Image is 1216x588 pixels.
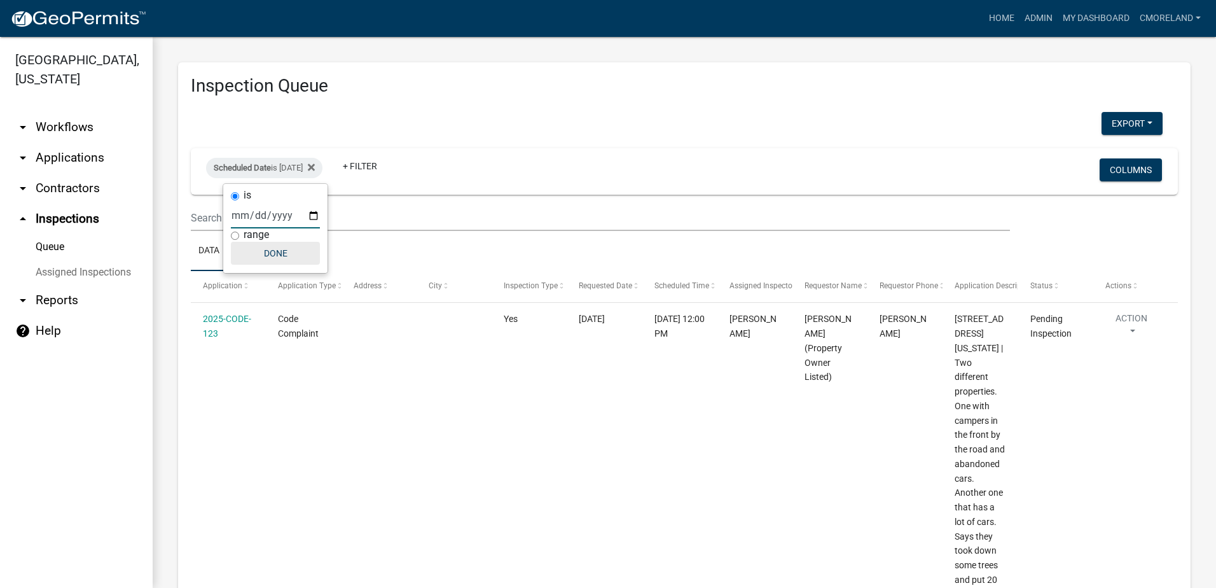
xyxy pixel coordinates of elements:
[1135,6,1206,31] a: cmoreland
[333,155,387,178] a: + Filter
[15,323,31,339] i: help
[191,271,266,302] datatable-header-cell: Application
[354,281,382,290] span: Address
[1105,312,1157,344] button: Action
[1030,314,1072,339] span: Pending Inspection
[214,163,271,172] span: Scheduled Date
[867,271,943,302] datatable-header-cell: Requestor Phone
[191,205,1010,231] input: Search for inspections
[15,150,31,165] i: arrow_drop_down
[1093,271,1168,302] datatable-header-cell: Actions
[266,271,341,302] datatable-header-cell: Application Type
[278,281,336,290] span: Application Type
[1018,271,1093,302] datatable-header-cell: Status
[654,281,709,290] span: Scheduled Time
[15,181,31,196] i: arrow_drop_down
[206,158,322,178] div: is [DATE]
[191,75,1178,97] h3: Inspection Queue
[504,281,558,290] span: Inspection Type
[341,271,416,302] datatable-header-cell: Address
[1100,158,1162,181] button: Columns
[984,6,1019,31] a: Home
[15,211,31,227] i: arrow_drop_up
[955,281,1035,290] span: Application Description
[1105,281,1131,290] span: Actions
[15,120,31,135] i: arrow_drop_down
[567,271,642,302] datatable-header-cell: Requested Date
[244,190,251,200] label: is
[203,281,242,290] span: Application
[729,314,777,339] span: Anthony Smith
[943,271,1018,302] datatable-header-cell: Application Description
[729,281,795,290] span: Assigned Inspector
[203,314,251,339] a: 2025-CODE-123
[579,314,605,324] span: 08/14/2025
[231,242,320,265] button: Done
[642,271,717,302] datatable-header-cell: Scheduled Time
[417,271,492,302] datatable-header-cell: City
[1019,6,1058,31] a: Admin
[1102,112,1163,135] button: Export
[504,314,518,324] span: Yes
[805,281,862,290] span: Requestor Name
[278,314,319,339] span: Code Complaint
[1058,6,1135,31] a: My Dashboard
[880,314,927,339] span: Laura
[579,281,632,290] span: Requested Date
[492,271,567,302] datatable-header-cell: Inspection Type
[805,314,852,382] span: Amanda Jones (Property Owner Listed)
[717,271,792,302] datatable-header-cell: Assigned Inspector
[654,312,705,341] div: [DATE] 12:00 PM
[244,230,269,240] label: range
[880,281,938,290] span: Requestor Phone
[429,281,442,290] span: City
[15,293,31,308] i: arrow_drop_down
[1030,281,1053,290] span: Status
[191,231,227,272] a: Data
[792,271,867,302] datatable-header-cell: Requestor Name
